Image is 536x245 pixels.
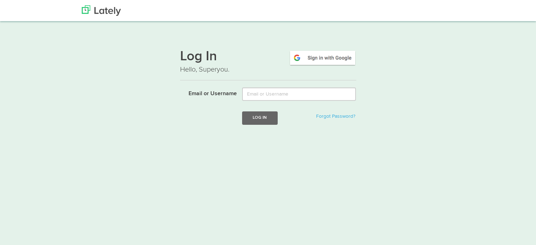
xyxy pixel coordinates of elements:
[175,87,237,98] label: Email or Username
[242,87,356,101] input: Email or Username
[289,50,356,66] img: google-signin.png
[180,65,356,75] p: Hello, Superyou.
[316,114,355,119] a: Forgot Password?
[180,50,356,65] h1: Log In
[242,111,277,124] button: Log In
[82,5,121,16] img: Lately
